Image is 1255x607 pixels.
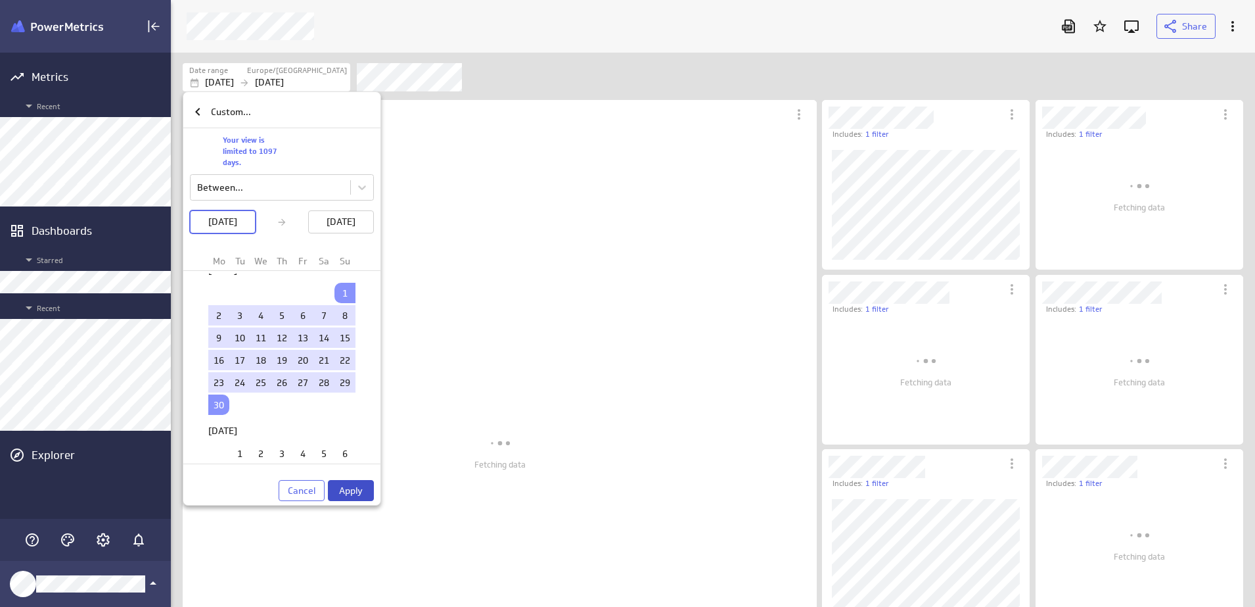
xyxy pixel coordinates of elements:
[334,283,355,303] td: Selected as start date. Sunday, June 1, 2025
[298,255,308,267] small: Fr
[250,328,271,348] td: Selected. Wednesday, June 11, 2025
[183,128,380,501] div: Your view is limited to 1097 days.Between...[DATE][DATE]CalendarCancelApply
[292,443,313,464] td: Choose Friday, July 4, 2025 as your check-in date. It’s available.
[271,372,292,393] td: Selected. Thursday, June 26, 2025
[183,96,380,128] div: Custom...
[271,350,292,370] td: Selected. Thursday, June 19, 2025
[229,372,250,393] td: Selected. Tuesday, June 24, 2025
[313,305,334,326] td: Selected. Saturday, June 7, 2025
[277,255,287,267] small: Th
[292,372,313,393] td: Selected. Friday, June 27, 2025
[250,350,271,370] td: Selected. Wednesday, June 18, 2025
[271,443,292,464] td: Choose Thursday, July 3, 2025 as your check-in date. It’s available.
[334,328,355,348] td: Selected. Sunday, June 15, 2025
[327,215,355,229] p: [DATE]
[334,372,355,393] td: Selected. Sunday, June 29, 2025
[229,443,250,464] td: Choose Tuesday, July 1, 2025 as your check-in date. It’s available.
[208,395,229,415] td: Selected as end date. Monday, June 30, 2025
[328,480,374,501] button: Apply
[197,182,243,193] div: Between...
[288,485,315,497] span: Cancel
[208,328,229,348] td: Selected. Monday, June 9, 2025
[271,305,292,326] td: Selected. Thursday, June 5, 2025
[208,215,237,229] p: [DATE]
[208,372,229,393] td: Selected. Monday, June 23, 2025
[190,210,256,233] button: [DATE]
[235,255,245,267] small: Tu
[313,443,334,464] td: Choose Saturday, July 5, 2025 as your check-in date. It’s available.
[213,255,225,267] small: Mo
[313,350,334,370] td: Selected. Saturday, June 21, 2025
[208,305,229,326] td: Selected. Monday, June 2, 2025
[254,255,267,267] small: We
[250,305,271,326] td: Selected. Wednesday, June 4, 2025
[229,305,250,326] td: Selected. Tuesday, June 3, 2025
[292,305,313,326] td: Selected. Friday, June 6, 2025
[223,135,283,168] p: Your view is limited to 1097 days.
[334,350,355,370] td: Selected. Sunday, June 22, 2025
[313,372,334,393] td: Selected. Saturday, June 28, 2025
[229,350,250,370] td: Selected. Tuesday, June 17, 2025
[313,328,334,348] td: Selected. Saturday, June 14, 2025
[229,328,250,348] td: Selected. Tuesday, June 10, 2025
[292,328,313,348] td: Selected. Friday, June 13, 2025
[292,350,313,370] td: Selected. Friday, June 20, 2025
[308,210,374,233] button: [DATE]
[339,485,363,497] span: Apply
[250,372,271,393] td: Selected. Wednesday, June 25, 2025
[334,305,355,326] td: Selected. Sunday, June 8, 2025
[334,443,355,464] td: Choose Sunday, July 6, 2025 as your check-in date. It’s available.
[340,255,350,267] small: Su
[208,350,229,370] td: Selected. Monday, June 16, 2025
[208,425,237,437] strong: [DATE]
[279,480,325,501] button: Cancel
[250,443,271,464] td: Choose Wednesday, July 2, 2025 as your check-in date. It’s available.
[211,105,251,119] p: Custom...
[319,255,329,267] small: Sa
[271,328,292,348] td: Selected. Thursday, June 12, 2025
